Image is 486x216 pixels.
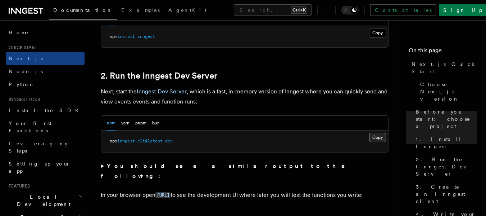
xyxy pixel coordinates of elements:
span: Quick start [6,45,37,50]
span: Before you start: choose a project [416,108,477,130]
span: Next.js [9,56,43,61]
span: dev [165,138,173,144]
span: npm [110,34,117,39]
span: Documentation [53,7,113,13]
span: Setting up your app [9,161,71,174]
a: 2. Run the Inngest Dev Server [101,71,217,81]
button: yarn [121,116,130,131]
span: inngest [137,34,155,39]
span: Home [9,29,29,36]
a: Install the SDK [6,104,85,117]
span: Node.js [9,69,43,74]
a: Your first Functions [6,117,85,137]
a: Home [6,26,85,39]
a: Python [6,78,85,91]
a: [URL] [155,191,171,198]
a: Setting up your app [6,157,85,177]
h4: On this page [409,46,477,58]
kbd: Ctrl+K [291,6,307,14]
a: Leveraging Steps [6,137,85,157]
a: Next.js [6,52,85,65]
a: Documentation [49,2,117,20]
span: AgentKit [168,7,206,13]
span: npx [110,138,117,144]
button: Search...Ctrl+K [234,4,312,16]
button: pnpm [135,116,146,131]
span: Your first Functions [9,120,51,133]
p: In your browser open to see the development UI where later you will test the functions you write: [101,190,389,200]
button: bun [152,116,160,131]
a: Node.js [6,65,85,78]
a: Contact sales [370,4,436,16]
span: Examples [121,7,160,13]
span: Features [6,183,30,189]
span: Leveraging Steps [9,141,69,154]
span: Python [9,81,35,87]
p: Next, start the , which is a fast, in-memory version of Inngest where you can quickly send and vi... [101,87,389,107]
span: install [117,34,135,39]
a: Inngest Dev Server [137,88,187,95]
span: Inngest tour [6,97,40,102]
span: Choose Next.js version [420,81,477,102]
span: Next.js Quick Start [412,61,477,75]
span: inngest-cli@latest [117,138,163,144]
a: 2. Run the Inngest Dev Server [413,153,477,180]
code: [URL] [155,192,171,198]
span: Local Development [6,193,78,208]
span: 2. Run the Inngest Dev Server [416,156,477,177]
strong: You should see a similar output to the following: [101,163,355,180]
button: Local Development [6,190,85,211]
a: 3. Create an Inngest client [413,180,477,208]
a: 1. Install Inngest [413,133,477,153]
a: Choose Next.js version [417,78,477,105]
button: Copy [369,133,386,142]
a: Examples [117,2,164,19]
span: Install the SDK [9,107,83,113]
a: Next.js Quick Start [409,58,477,78]
span: 3. Create an Inngest client [416,183,477,205]
button: Toggle dark mode [341,6,359,14]
a: AgentKit [164,2,211,19]
a: Before you start: choose a project [413,105,477,133]
button: npm [107,116,115,131]
button: Copy [369,28,386,38]
span: 1. Install Inngest [416,136,477,150]
summary: You should see a similar output to the following: [101,161,389,181]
